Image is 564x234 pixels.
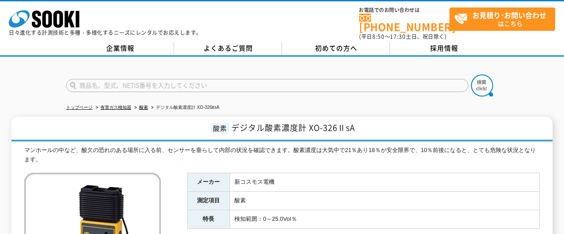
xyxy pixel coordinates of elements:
span: 初めての方へ [315,43,357,53]
a: 初めての方へ [282,42,390,55]
a: 酸素 [139,105,148,110]
a: トップページ [66,105,93,110]
span: お電話でのお問い合わせは [359,7,449,13]
p: 日々進化する計測技術と多種・多様化するニーズにレンタルでお応えします。 [9,30,202,35]
li: デジタル酸素濃度計 XO-326ⅡsA [149,103,219,112]
a: お見積り･お問い合わせはこちら [449,7,555,31]
a: [PHONE_NUMBER] [359,14,449,32]
span: はこちら [454,8,555,30]
a: 採用情報 [390,42,498,55]
td: 新コスモス電機 [230,173,539,192]
span: 酸素 [211,123,229,133]
span: 17:30 [390,33,406,41]
td: 酸素 [230,192,539,210]
div: マンホールの中など、酸欠の恐れのある場所に入る前、センサーを垂らして内部の状況を確認できます。酸素濃度は大気中で21％あり18％が安全限界で、10％前後になると、とても危険な状況となります。 [24,146,540,164]
a: 企業情報 [66,42,174,55]
span: (平日 ～ 土日、祝日除く) [359,33,446,41]
span: 8:50 [372,33,385,41]
a: 有害ガス検知器 [100,105,131,110]
strong: お見積り･お問い合わせ [472,10,546,20]
a: よくあるご質問 [174,42,282,55]
th: 特長 [187,210,230,229]
td: 検知範囲：0～25.0Vol％ [230,210,539,229]
img: btn_search.png [471,74,493,97]
span: デジタル酸素濃度計 XO-326ⅡsA [231,122,355,134]
input: 商品名、型式、NETIS番号を入力してください [66,79,468,92]
th: メーカー [187,173,230,192]
th: 測定項目 [187,192,230,210]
